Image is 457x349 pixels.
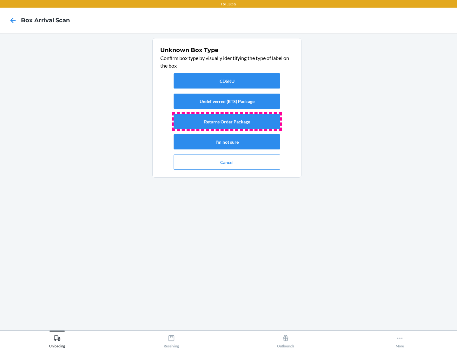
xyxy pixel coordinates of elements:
[164,332,179,348] div: Receiving
[343,331,457,348] button: More
[160,54,294,69] p: Confirm box type by visually identifying the type of label on the box
[174,114,280,129] button: Returns Order Package
[396,332,404,348] div: More
[174,94,280,109] button: Undeliverred (RTS) Package
[174,134,280,149] button: I'm not sure
[174,155,280,170] button: Cancel
[228,331,343,348] button: Outbounds
[49,332,65,348] div: Unloading
[21,16,70,24] h4: Box Arrival Scan
[160,46,294,54] h1: Unknown Box Type
[174,73,280,89] button: CDSKU
[221,1,236,7] p: TST_LOG
[277,332,294,348] div: Outbounds
[114,331,228,348] button: Receiving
